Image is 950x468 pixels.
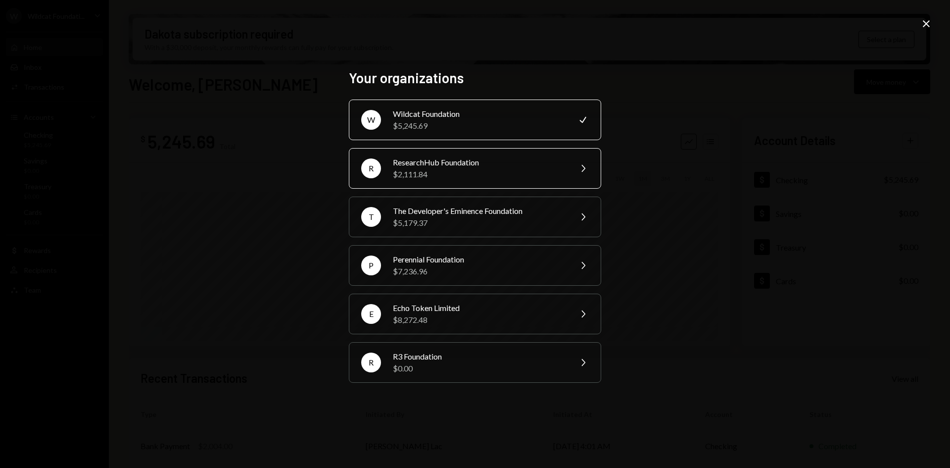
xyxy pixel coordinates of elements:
div: ResearchHub Foundation [393,156,565,168]
div: Echo Token Limited [393,302,565,314]
div: $5,245.69 [393,120,565,132]
div: P [361,256,381,275]
div: The Developer's Eminence Foundation [393,205,565,217]
button: RR3 Foundation$0.00 [349,342,601,383]
div: R3 Foundation [393,351,565,363]
div: $7,236.96 [393,265,565,277]
div: Perennial Foundation [393,254,565,265]
button: WWildcat Foundation$5,245.69 [349,100,601,140]
button: RResearchHub Foundation$2,111.84 [349,148,601,189]
div: Wildcat Foundation [393,108,565,120]
div: $8,272.48 [393,314,565,326]
button: EEcho Token Limited$8,272.48 [349,294,601,334]
div: $2,111.84 [393,168,565,180]
h2: Your organizations [349,68,601,88]
div: E [361,304,381,324]
button: TThe Developer's Eminence Foundation$5,179.37 [349,197,601,237]
div: $0.00 [393,363,565,374]
div: T [361,207,381,227]
button: PPerennial Foundation$7,236.96 [349,245,601,286]
div: $5,179.37 [393,217,565,229]
div: W [361,110,381,130]
div: R [361,158,381,178]
div: R [361,353,381,372]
